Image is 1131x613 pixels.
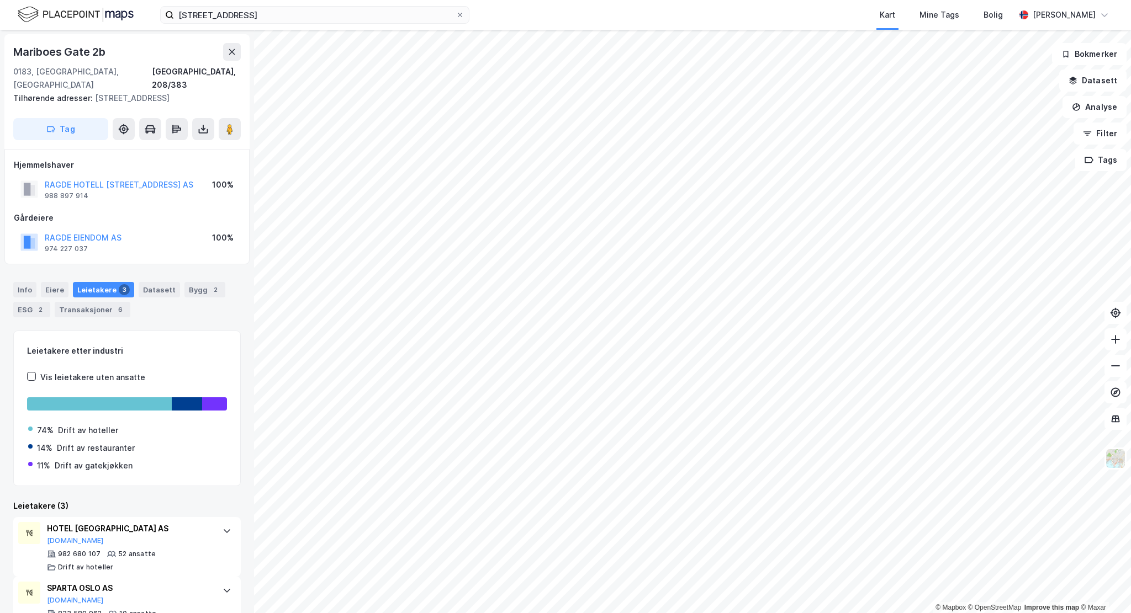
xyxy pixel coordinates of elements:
[37,424,54,437] div: 74%
[37,459,50,472] div: 11%
[919,8,959,22] div: Mine Tags
[57,441,135,455] div: Drift av restauranter
[18,5,134,24] img: logo.f888ab2527a4732fd821a326f86c7f29.svg
[184,282,225,297] div: Bygg
[968,604,1022,611] a: OpenStreetMap
[47,596,104,605] button: [DOMAIN_NAME]
[47,582,212,595] div: SPARTA OSLO AS
[13,65,152,92] div: 0183, [GEOGRAPHIC_DATA], [GEOGRAPHIC_DATA]
[35,304,46,315] div: 2
[152,65,241,92] div: [GEOGRAPHIC_DATA], 208/383
[174,7,456,23] input: Søk på adresse, matrikkel, gårdeiere, leietakere eller personer
[139,282,180,297] div: Datasett
[115,304,126,315] div: 6
[41,282,68,297] div: Eiere
[1075,149,1127,171] button: Tags
[13,118,108,140] button: Tag
[1059,70,1127,92] button: Datasett
[45,191,88,200] div: 988 897 914
[1076,560,1131,613] div: Kontrollprogram for chat
[210,284,221,295] div: 2
[880,8,895,22] div: Kart
[13,302,50,317] div: ESG
[1063,96,1127,118] button: Analyse
[1024,604,1079,611] a: Improve this map
[13,499,241,513] div: Leietakere (3)
[118,550,156,558] div: 52 ansatte
[58,563,113,572] div: Drift av hoteller
[55,459,133,472] div: Drift av gatekjøkken
[936,604,966,611] a: Mapbox
[58,424,118,437] div: Drift av hoteller
[13,92,232,105] div: [STREET_ADDRESS]
[47,522,212,535] div: HOTEL [GEOGRAPHIC_DATA] AS
[14,211,240,225] div: Gårdeiere
[1105,448,1126,469] img: Z
[212,178,234,191] div: 100%
[984,8,1003,22] div: Bolig
[37,441,52,455] div: 14%
[47,536,104,545] button: [DOMAIN_NAME]
[55,302,130,317] div: Transaksjoner
[1033,8,1096,22] div: [PERSON_NAME]
[40,371,145,384] div: Vis leietakere uten ansatte
[13,282,36,297] div: Info
[13,43,108,61] div: Mariboes Gate 2b
[1076,560,1131,613] iframe: Chat Widget
[58,550,101,558] div: 982 680 107
[27,344,227,358] div: Leietakere etter industri
[1052,43,1127,65] button: Bokmerker
[73,282,134,297] div: Leietakere
[1074,122,1127,145] button: Filter
[14,158,240,172] div: Hjemmelshaver
[212,231,234,244] div: 100%
[13,93,95,103] span: Tilhørende adresser:
[45,244,88,253] div: 974 227 037
[119,284,130,295] div: 3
